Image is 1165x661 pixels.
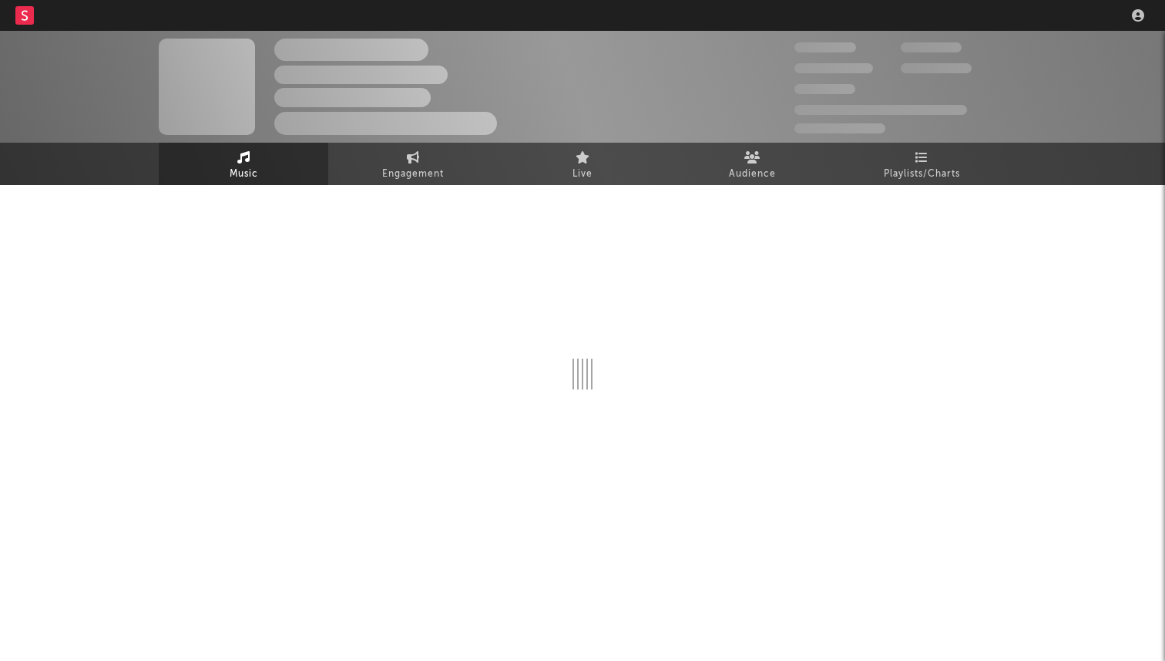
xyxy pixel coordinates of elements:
span: Engagement [382,165,444,184]
span: 1,000,000 [901,63,972,73]
span: 50,000,000 Monthly Listeners [794,105,967,115]
a: Audience [667,143,837,185]
span: Jump Score: 85.0 [794,123,885,133]
span: 100,000 [794,84,855,94]
a: Music [159,143,328,185]
span: 300,000 [794,42,856,52]
span: Audience [729,165,776,184]
a: Playlists/Charts [837,143,1006,185]
span: 100,000 [901,42,962,52]
span: Music [230,165,258,184]
span: 50,000,000 [794,63,873,73]
span: Live [572,165,593,184]
a: Live [498,143,667,185]
a: Engagement [328,143,498,185]
span: Playlists/Charts [884,165,960,184]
